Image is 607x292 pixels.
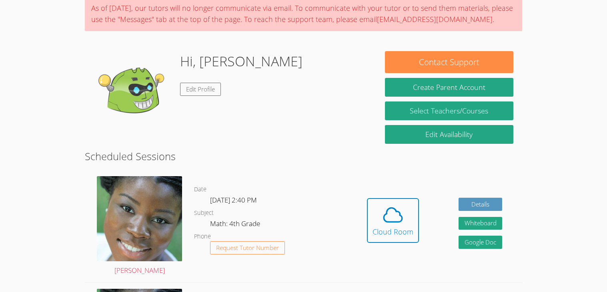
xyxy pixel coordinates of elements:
[194,185,206,195] dt: Date
[194,208,214,218] dt: Subject
[373,226,413,237] div: Cloud Room
[459,198,503,211] a: Details
[94,51,174,131] img: default.png
[367,198,419,243] button: Cloud Room
[216,245,279,251] span: Request Tutor Number
[385,125,513,144] a: Edit Availability
[210,241,285,254] button: Request Tutor Number
[459,236,503,249] a: Google Doc
[180,51,302,72] h1: Hi, [PERSON_NAME]
[385,101,513,120] a: Select Teachers/Courses
[459,217,503,230] button: Whiteboard
[85,149,522,164] h2: Scheduled Sessions
[210,195,257,205] span: [DATE] 2:40 PM
[180,83,221,96] a: Edit Profile
[385,78,513,97] button: Create Parent Account
[385,51,513,73] button: Contact Support
[194,232,211,242] dt: Phone
[210,218,262,232] dd: Math: 4th Grade
[97,176,182,276] a: [PERSON_NAME]
[97,176,182,261] img: 1000004422.jpg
